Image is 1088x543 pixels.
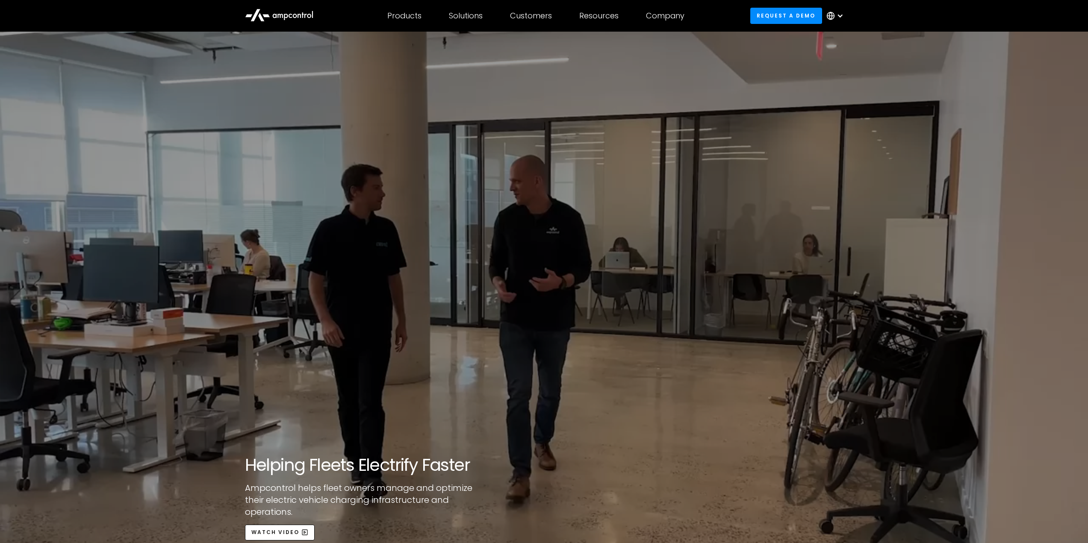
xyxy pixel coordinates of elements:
[387,11,422,21] div: Products
[579,11,619,21] div: Resources
[449,11,483,21] div: Solutions
[646,11,684,21] div: Company
[510,11,552,21] div: Customers
[750,8,822,23] a: Request a demo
